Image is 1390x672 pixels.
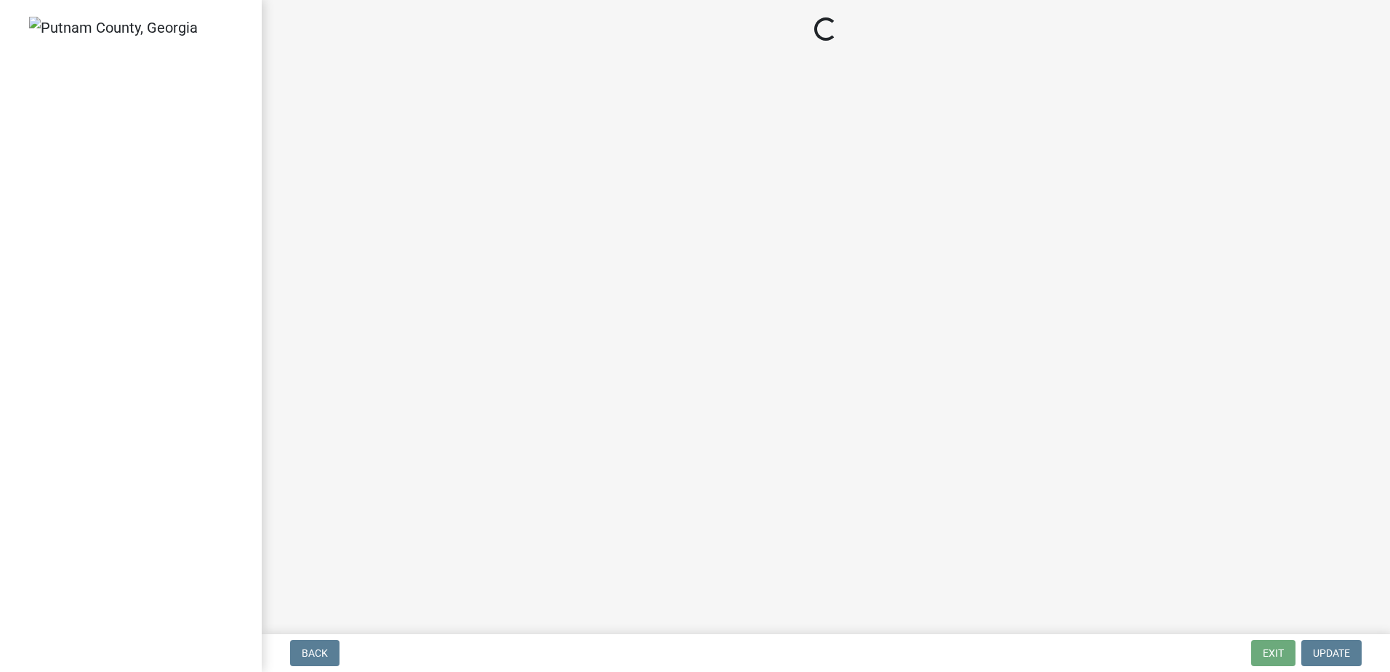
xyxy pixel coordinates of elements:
[302,647,328,659] span: Back
[1313,647,1350,659] span: Update
[29,17,198,39] img: Putnam County, Georgia
[290,640,340,666] button: Back
[1301,640,1362,666] button: Update
[1251,640,1295,666] button: Exit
